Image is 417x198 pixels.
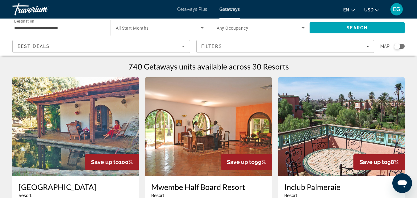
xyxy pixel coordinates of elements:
span: USD [364,7,373,12]
img: Mwembe Half Board Resort [145,77,272,176]
span: All Start Months [116,26,149,31]
div: 99% [221,154,272,170]
span: Save up to [91,159,119,165]
span: Map [380,42,390,51]
span: Resort [284,193,297,198]
button: Search [310,22,405,33]
span: Save up to [360,159,387,165]
span: en [343,7,349,12]
span: Best Deals [18,44,50,49]
a: Mwembe Half Board Resort [151,182,265,192]
span: Filters [201,44,222,49]
div: 100% [85,154,139,170]
h1: 740 Getaways units available across 30 Resorts [128,62,289,71]
button: Filters [196,40,374,53]
span: Save up to [227,159,255,165]
button: Change currency [364,5,379,14]
iframe: Button to launch messaging window [392,173,412,193]
a: Inclub Palmeraie [284,182,398,192]
span: Destination [14,19,34,23]
img: Mwembe Resort [12,77,139,176]
span: EG [393,6,400,12]
a: Getaways [219,7,240,12]
span: Resort [151,193,164,198]
input: Select destination [14,24,102,32]
span: Search [347,25,368,30]
button: Change language [343,5,355,14]
div: 98% [353,154,405,170]
mat-select: Sort by [18,43,185,50]
button: User Menu [389,3,405,16]
a: Travorium [12,1,74,17]
a: [GEOGRAPHIC_DATA] [19,182,133,192]
span: Resort [19,193,31,198]
img: Inclub Palmeraie [278,77,405,176]
a: Getaways Plus [177,7,207,12]
span: Any Occupancy [217,26,248,31]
